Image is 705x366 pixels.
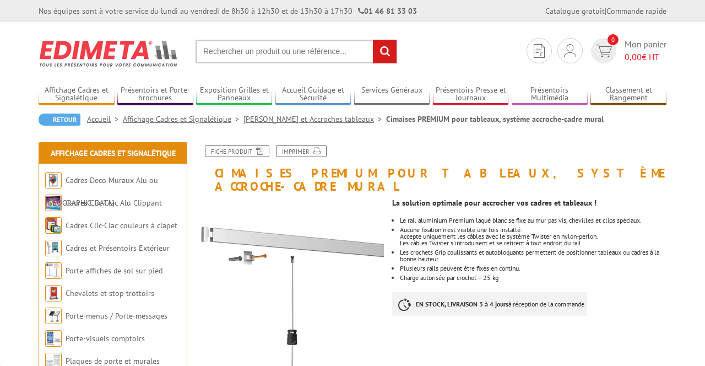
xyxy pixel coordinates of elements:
li: Charge autorisée par crochet = 25 kg [400,274,666,281]
input: Rechercher un produit ou une référence... [196,40,397,63]
p: Aucune fixation n'est visible une fois installé. [400,227,666,233]
p: à réception de la commande [392,292,587,316]
a: devis rapide 0 Mon panier 0,00€ HT [588,38,666,63]
div: Nos équipes sont à votre service du lundi au vendredi de 8h30 à 12h30 et de 13h30 à 17h30 [39,6,417,17]
strong: 01 46 81 33 03 [358,6,417,16]
img: devis rapide [564,44,576,57]
a: Affichage Cadres et Signalétique [123,114,243,124]
span: Mon panier [625,38,666,63]
span: 0,00 [625,51,642,62]
img: Porte-visuels comptoirs [45,330,62,347]
a: Imprimer [276,145,327,157]
img: Chevalets et stop trottoirs [45,285,62,302]
a: Fiche produit [205,145,269,157]
img: Cadres Deco Muraux Alu ou Bois [45,172,62,189]
a: Accueil [87,114,123,124]
li: Cimaises PREMIUM pour tableaux, système accroche-cadre mural [386,114,604,125]
img: Porte-affiches de sol sur pied [45,262,62,279]
span: 0 [608,34,619,45]
a: Présentoirs et Porte-brochures [117,85,193,104]
p: Le rail aluminium Premium laqué blanc se fixe au mur pas vis, chevilles et clips spéciaux. [400,217,666,224]
strong: EN STOCK, LIVRAISON 3 à 4 jours [416,300,508,308]
a: Affichage Cadres et Signalétique [39,85,115,104]
a: [PERSON_NAME] et Accroches tableaux [243,114,386,124]
a: Classement et Rangement [590,85,666,104]
a: Services Généraux [354,85,430,104]
p: Accepte uniquement les câbles avec le système Twister en nylon-perlon. [400,233,666,240]
a: Retour [39,114,80,126]
a: Cadres Clic-Clac Alu Clippant [66,198,162,208]
a: Porte-menus / Porte-messages [66,311,167,321]
a: Cadres et Présentoirs Extérieur [66,243,170,253]
a: Porte-affiches de sol sur pied [66,266,162,276]
a: Cadres Clic-Clac couleurs à clapet [66,220,177,230]
li: Plusieurs rails peuvent être fixés en continu. [400,265,666,272]
a: Catalogue gratuit [545,6,605,16]
a: Affichage Cadres et Signalétique [51,148,176,158]
img: Porte-menus / Porte-messages [45,308,62,324]
span: € HT [625,51,666,63]
img: devis rapide [534,44,545,58]
h1: Cimaises PREMIUM pour tableaux, système accroche-cadre mural [190,145,675,193]
a: Exposition Grilles et Panneaux [196,85,272,104]
img: devis rapide [596,45,612,57]
a: Porte-visuels comptoirs [66,333,145,343]
a: Cadres Deco Muraux Alu ou [GEOGRAPHIC_DATA] [45,175,158,208]
a: Commande rapide [606,6,666,16]
a: Chevalets et stop trottoirs [66,288,154,298]
li: Les crochets Grip coulissants et autobloquants permettent de positionner tableaux ou cadres à la ... [400,249,666,262]
img: Cadres Clic-Clac couleurs à clapet [45,217,62,234]
a: Présentoirs Multimédia [512,85,588,104]
a: Accueil Guidage et Sécurité [275,85,351,104]
strong: La solution optimale pour accrocher vos cadres et tableaux ! [392,198,596,208]
a: Plaques de porte et murales [66,356,160,366]
p: Les câbles Twister s'introduisent et se retirent à tout endroit du rail. [400,240,666,246]
input: rechercher [373,40,397,63]
img: Cadres et Présentoirs Extérieur [45,240,62,256]
img: Edimeta [39,33,179,74]
div: | [545,6,666,17]
a: Présentoirs Presse et Journaux [433,85,509,104]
